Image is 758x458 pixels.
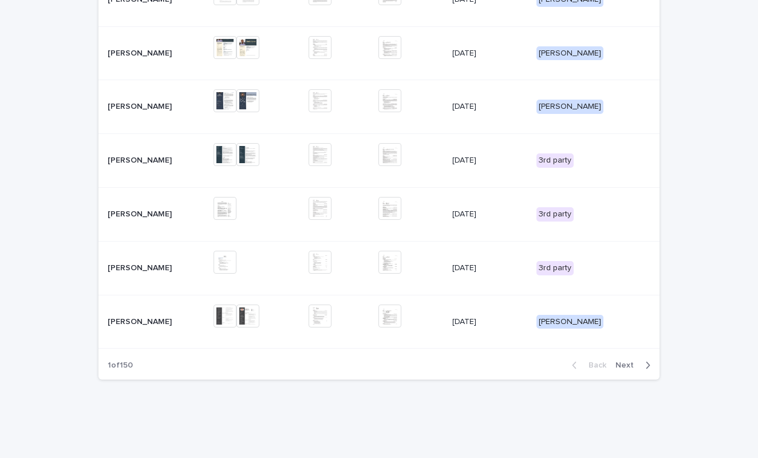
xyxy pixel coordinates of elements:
p: [DATE] [452,263,527,273]
tr: [PERSON_NAME][PERSON_NAME] [DATE]3rd party [98,241,660,295]
p: [DATE] [452,210,527,219]
p: [PERSON_NAME] [108,261,174,273]
tr: [PERSON_NAME][PERSON_NAME] [DATE]3rd party [98,187,660,241]
button: Next [611,360,660,370]
div: 3rd party [536,261,574,275]
p: [PERSON_NAME] [108,100,174,112]
div: 3rd party [536,153,574,168]
div: 3rd party [536,207,574,222]
p: [DATE] [452,317,527,327]
button: Back [563,360,611,370]
p: [PERSON_NAME] [108,315,174,327]
div: [PERSON_NAME] [536,100,603,114]
span: Next [615,361,641,369]
p: [PERSON_NAME] [108,153,174,165]
p: [DATE] [452,102,527,112]
div: [PERSON_NAME] [536,46,603,61]
span: Back [582,361,606,369]
tr: [PERSON_NAME][PERSON_NAME] [DATE][PERSON_NAME] [98,295,660,349]
div: [PERSON_NAME] [536,315,603,329]
p: [DATE] [452,156,527,165]
p: [PERSON_NAME] [108,46,174,58]
tr: [PERSON_NAME][PERSON_NAME] [DATE]3rd party [98,134,660,188]
tr: [PERSON_NAME][PERSON_NAME] [DATE][PERSON_NAME] [98,26,660,80]
p: [DATE] [452,49,527,58]
tr: [PERSON_NAME][PERSON_NAME] [DATE][PERSON_NAME] [98,80,660,134]
p: [PERSON_NAME] [108,207,174,219]
p: 1 of 150 [98,352,142,380]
